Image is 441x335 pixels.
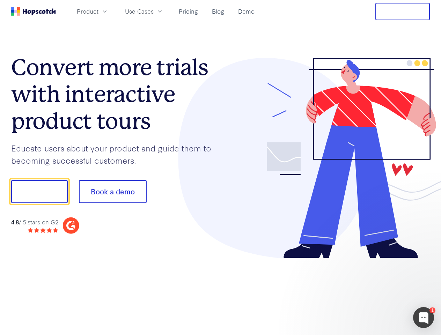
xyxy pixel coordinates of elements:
button: Book a demo [79,180,147,203]
strong: 4.8 [11,218,19,226]
a: Home [11,7,56,16]
button: Product [73,6,112,17]
a: Demo [235,6,257,17]
a: Pricing [176,6,201,17]
span: Use Cases [125,7,154,16]
h1: Convert more trials with interactive product tours [11,54,221,134]
button: Free Trial [375,3,430,20]
span: Product [77,7,98,16]
p: Educate users about your product and guide them to becoming successful customers. [11,142,221,166]
button: Use Cases [121,6,168,17]
div: 1 [429,307,435,313]
a: Blog [209,6,227,17]
div: / 5 stars on G2 [11,218,58,226]
button: Show me! [11,180,68,203]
